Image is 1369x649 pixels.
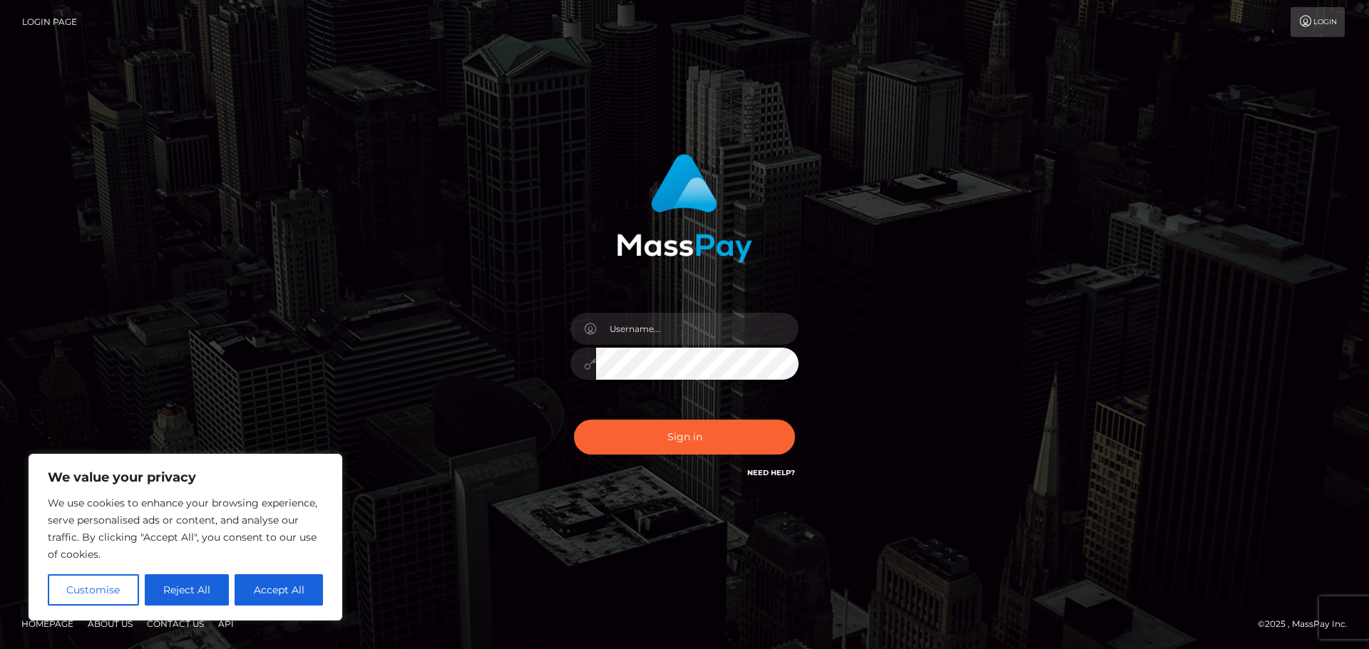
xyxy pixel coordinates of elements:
[48,494,323,563] p: We use cookies to enhance your browsing experience, serve personalised ads or content, and analys...
[235,574,323,606] button: Accept All
[48,574,139,606] button: Customise
[141,613,210,635] a: Contact Us
[574,420,795,455] button: Sign in
[747,468,795,477] a: Need Help?
[145,574,230,606] button: Reject All
[1258,616,1358,632] div: © 2025 , MassPay Inc.
[22,7,77,37] a: Login Page
[48,469,323,486] p: We value your privacy
[596,313,799,345] input: Username...
[82,613,138,635] a: About Us
[1291,7,1345,37] a: Login
[212,613,240,635] a: API
[617,154,752,263] img: MassPay Login
[16,613,79,635] a: Homepage
[29,454,342,621] div: We value your privacy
